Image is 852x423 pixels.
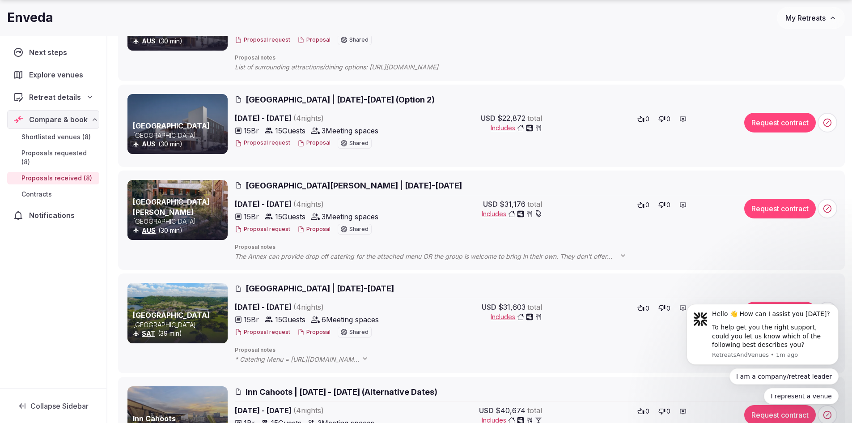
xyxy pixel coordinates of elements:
span: ( 4 night s ) [293,303,324,312]
p: [GEOGRAPHIC_DATA] [133,320,226,329]
span: 15 Guests [275,211,305,222]
span: USD [481,113,496,124]
span: 6 Meeting spaces [322,314,379,325]
button: Includes [491,312,542,321]
span: total [527,199,542,209]
span: [DATE] - [DATE] [235,302,392,312]
span: The Annex can provide drop off catering for the attached menu OR the group is welcome to bring in... [235,252,636,261]
span: Retreat details [29,92,81,103]
a: Inn Cahoots [133,414,176,423]
button: 0 [635,199,652,211]
span: total [527,302,542,312]
a: Shortlisted venues (8) [7,131,99,143]
a: Explore venues [7,65,99,84]
span: Proposals requested (8) [21,149,96,167]
span: [DATE] - [DATE] [235,405,392,416]
div: (30 min) [133,37,226,46]
button: Includes [482,209,542,218]
span: USD [482,302,496,312]
span: 0 [666,115,670,124]
span: [GEOGRAPHIC_DATA][PERSON_NAME] | [DATE]-[DATE] [246,180,462,191]
span: 0 [645,407,649,416]
a: AUS [142,37,156,45]
span: Proposal notes [235,346,839,354]
span: 15 Guests [275,314,305,325]
span: Collapse Sidebar [30,402,89,410]
span: Inn Cahoots | [DATE] - [DATE] (Alternative Dates) [246,386,437,397]
span: [DATE] - [DATE] [235,199,392,209]
span: total [527,405,542,416]
button: SAT [142,329,155,338]
span: Next steps [29,47,71,58]
span: List of surrounding attractions/dining options: [URL][DOMAIN_NAME] [235,63,456,72]
button: AUS [142,226,156,235]
span: ( 4 night s ) [293,114,324,123]
span: 0 [645,201,649,209]
span: 15 Guests [275,125,305,136]
button: Collapse Sidebar [7,396,99,416]
button: Proposal [297,36,331,44]
span: Shared [349,141,369,146]
button: 0 [635,302,652,314]
a: [GEOGRAPHIC_DATA] [133,311,210,320]
span: My Retreats [785,13,826,22]
button: Proposal request [235,139,290,147]
a: [GEOGRAPHIC_DATA] [133,121,210,130]
button: My Retreats [777,7,845,29]
span: $31,603 [498,302,526,312]
span: $31,176 [500,199,526,209]
span: Proposal notes [235,244,839,251]
span: total [527,113,542,124]
span: 0 [666,407,670,416]
span: 0 [645,115,649,124]
button: AUS [142,37,156,46]
span: [GEOGRAPHIC_DATA] | [DATE]-[DATE] [246,283,394,294]
span: $22,872 [497,113,526,124]
span: Shared [349,226,369,232]
button: Proposal [297,139,331,147]
a: Notifications [7,206,99,225]
span: 0 [666,201,670,209]
button: Includes [491,124,542,132]
p: [GEOGRAPHIC_DATA] [133,217,226,226]
span: USD [483,199,498,209]
button: 0 [635,405,652,418]
button: 0 [656,405,673,418]
a: Proposals received (8) [7,172,99,184]
p: [GEOGRAPHIC_DATA] [133,131,226,140]
span: [DATE] - [DATE] [235,113,392,124]
span: Contracts [21,190,52,199]
iframe: Intercom notifications message [673,296,852,410]
a: [GEOGRAPHIC_DATA][PERSON_NAME] [133,197,210,216]
span: [GEOGRAPHIC_DATA] | [DATE]-[DATE] (Option 2) [246,94,435,105]
h1: Enveda [7,9,53,26]
button: Request contract [744,113,816,132]
button: Proposal [297,226,331,233]
button: Proposal request [235,226,290,233]
span: 15 Br [244,211,259,222]
div: (39 min) [133,329,226,338]
div: (30 min) [133,226,226,235]
span: Shared [349,37,369,43]
a: Contracts [7,188,99,201]
span: Explore venues [29,69,87,80]
span: 3 Meeting spaces [322,211,378,222]
span: 15 Br [244,314,259,325]
button: Proposal [297,329,331,336]
span: $40,674 [496,405,526,416]
span: Compare & book [29,114,88,125]
span: ( 4 night s ) [293,406,324,415]
button: 0 [656,199,673,211]
span: Shared [349,329,369,335]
